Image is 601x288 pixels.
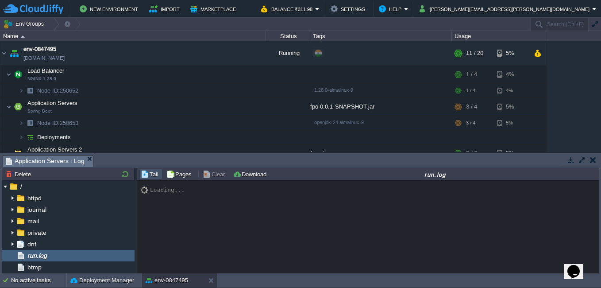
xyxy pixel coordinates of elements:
img: AMDAwAAAACH5BAEAAAAALAAAAAABAAEAAAICRAEAOw== [19,116,24,130]
a: Node ID:250653 [36,119,80,127]
button: [PERSON_NAME][EMAIL_ADDRESS][PERSON_NAME][DOMAIN_NAME] [420,4,592,14]
img: AMDAwAAAACH5BAEAAAAALAAAAAABAAEAAAICRAEAOw== [19,84,24,97]
button: Clear [203,170,227,178]
span: Node ID: [37,87,60,94]
div: Usage [452,31,546,41]
div: fpo.zip [310,144,452,162]
div: 4% [497,84,526,97]
div: Tags [311,31,451,41]
div: 1 / 4 [466,84,475,97]
span: NGINX 1.28.0 [27,76,56,82]
button: Download [233,170,269,178]
div: Loading... [150,187,185,193]
span: 1.28.0-almalinux-9 [314,87,353,93]
div: 11 / 20 [466,41,483,65]
div: 1 / 4 [466,66,477,83]
button: Pages [166,170,194,178]
a: dnf [26,240,38,248]
button: New Environment [80,4,141,14]
span: openjdk-24-almalinux-9 [314,120,364,125]
img: CloudJiffy [3,4,63,15]
button: env-0847495 [146,276,188,285]
button: Settings [331,4,368,14]
a: Load BalancerNGINX 1.28.0 [27,67,65,74]
img: AMDAwAAAACH5BAEAAAAALAAAAAABAAEAAAICRAEAOw== [21,35,25,38]
img: AMDAwAAAACH5BAEAAAAALAAAAAABAAEAAAICRAEAOw== [19,130,24,144]
div: Status [266,31,310,41]
img: AMDAwAAAACH5BAEAAAAALAAAAAABAAEAAAICRAEAOw== [0,41,8,65]
div: fpo-0.0.1-SNAPSHOT.jar [310,98,452,116]
div: 3 / 4 [466,98,477,116]
span: Load Balancer [27,67,65,74]
img: AMDAwAAAACH5BAEAAAAALAAAAAABAAEAAAICRAEAOw== [24,130,36,144]
div: 5% [497,144,526,162]
img: AMDAwAAAACH5BAEAAAAALAAAAAABAAEAAAICRAEAOw== [6,66,12,83]
a: mail [26,217,40,225]
button: Balance ₹311.98 [261,4,315,14]
a: httpd [26,194,43,202]
img: AMDAwAAAACH5BAEAAAAALAAAAAABAAEAAAICRAEAOw== [24,116,36,130]
div: Name [1,31,266,41]
img: AMDAwAAAACH5BAEAAAAALAAAAAABAAEAAAICRAEAOw== [6,98,12,116]
a: [DOMAIN_NAME] [23,54,65,62]
div: Running [266,41,310,65]
span: Node ID: [37,120,60,126]
a: Deployments [36,133,72,141]
img: AMDAwAAAACH5BAEAAAAALAAAAAABAAEAAAICRAEAOw== [12,144,24,162]
img: AMDAwAAAACH5BAEAAAAALAAAAAABAAEAAAICRAEAOw== [141,187,150,194]
a: Application Servers 2 [27,146,83,153]
a: Node ID:250652 [36,87,80,94]
img: AMDAwAAAACH5BAEAAAAALAAAAAABAAEAAAICRAEAOw== [8,41,20,65]
img: AMDAwAAAACH5BAEAAAAALAAAAAABAAEAAAICRAEAOw== [12,66,24,83]
a: / [19,183,23,191]
img: AMDAwAAAACH5BAEAAAAALAAAAAABAAEAAAICRAEAOw== [12,98,24,116]
a: btmp [26,263,43,271]
div: 5% [497,98,526,116]
span: Spring Boot [27,109,52,114]
div: 3 / 4 [466,116,475,130]
a: run.log [26,252,48,260]
iframe: chat widget [564,253,592,279]
button: Marketplace [190,4,239,14]
span: 250652 [36,87,80,94]
button: Deployment Manager [70,276,134,285]
img: AMDAwAAAACH5BAEAAAAALAAAAAABAAEAAAICRAEAOw== [24,84,36,97]
span: 250653 [36,119,80,127]
span: Application Servers : Log [6,156,85,167]
div: No active tasks [11,273,66,288]
button: Import [149,4,182,14]
div: 2 / 6 [466,144,477,162]
a: Application ServersSpring Boot [27,100,79,106]
a: env-0847495 [23,45,56,54]
div: 4% [497,66,526,83]
button: Delete [6,170,34,178]
div: 5% [497,41,526,65]
button: Tail [141,170,161,178]
div: 5% [497,116,526,130]
div: run.log [273,171,598,178]
span: Application Servers [27,99,79,107]
a: private [26,229,48,237]
button: Help [379,4,404,14]
img: AMDAwAAAACH5BAEAAAAALAAAAAABAAEAAAICRAEAOw== [6,144,12,162]
a: journal [26,206,48,214]
button: Env Groups [3,18,47,30]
